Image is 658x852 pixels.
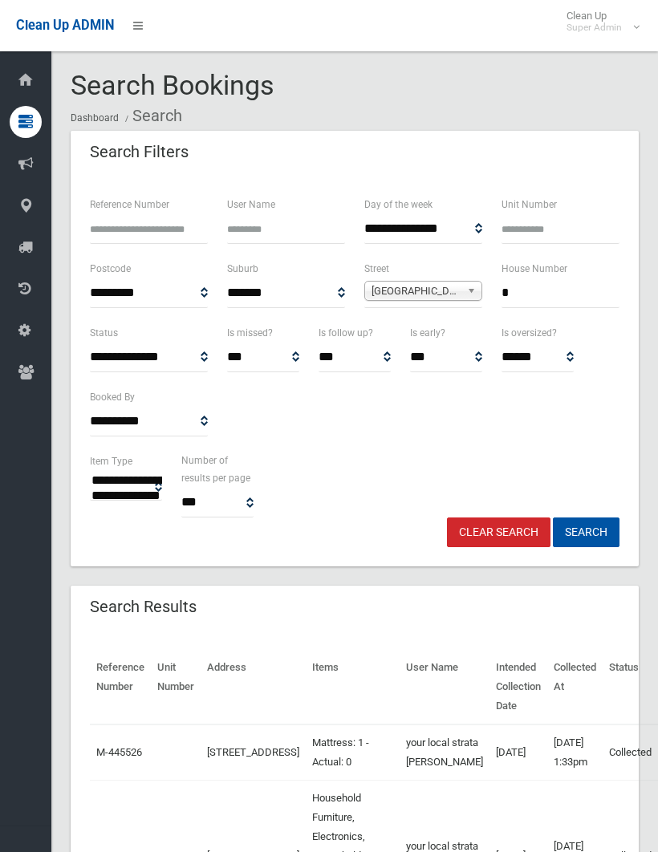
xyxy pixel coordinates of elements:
span: Search Bookings [71,69,274,101]
label: Number of results per page [181,452,254,487]
td: your local strata [PERSON_NAME] [400,724,489,781]
label: House Number [502,260,567,278]
label: Is early? [410,324,445,342]
label: Day of the week [364,196,433,213]
label: Is missed? [227,324,273,342]
label: Is oversized? [502,324,557,342]
label: Suburb [227,260,258,278]
label: Postcode [90,260,131,278]
header: Search Filters [71,136,208,168]
span: Clean Up [558,10,638,34]
label: Is follow up? [319,324,373,342]
label: Item Type [90,452,132,470]
th: Address [201,650,306,724]
th: Intended Collection Date [489,650,547,724]
li: Search [121,101,182,131]
label: Reference Number [90,196,169,213]
th: Items [306,650,400,724]
a: Dashboard [71,112,119,124]
a: Clear Search [447,517,550,547]
span: [GEOGRAPHIC_DATA] ([GEOGRAPHIC_DATA]) [372,282,461,301]
label: Status [90,324,118,342]
a: [STREET_ADDRESS] [207,746,299,758]
span: Clean Up ADMIN [16,18,114,33]
td: [DATE] 1:33pm [547,724,603,781]
th: Unit Number [151,650,201,724]
header: Search Results [71,591,216,623]
label: User Name [227,196,275,213]
button: Search [553,517,619,547]
th: Reference Number [90,650,151,724]
td: Mattress: 1 - Actual: 0 [306,724,400,781]
label: Street [364,260,389,278]
label: Unit Number [502,196,557,213]
th: Collected At [547,650,603,724]
td: [DATE] [489,724,547,781]
label: Booked By [90,388,135,406]
small: Super Admin [567,22,622,34]
th: User Name [400,650,489,724]
a: M-445526 [96,746,142,758]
